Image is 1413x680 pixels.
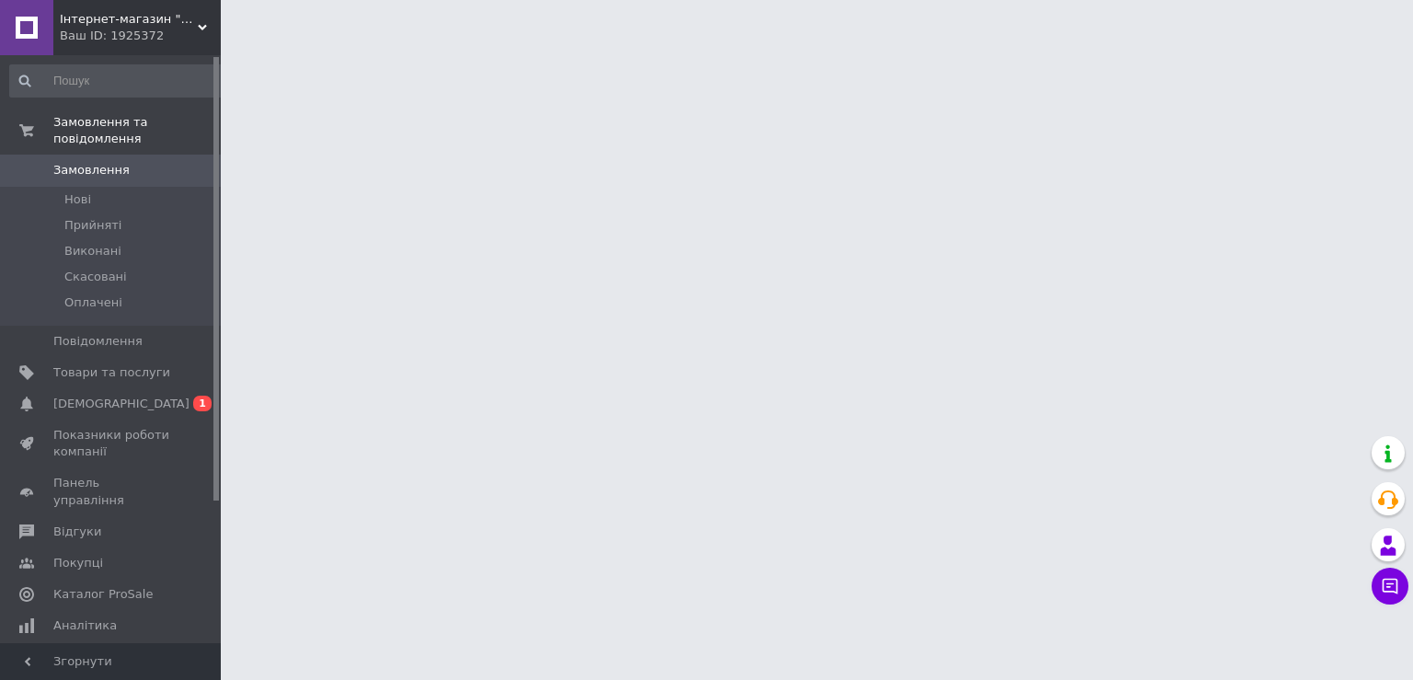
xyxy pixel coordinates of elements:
span: 1 [193,396,212,411]
span: Виконані [64,243,121,259]
span: Товари та послуги [53,364,170,381]
input: Пошук [9,64,227,98]
span: Покупці [53,555,103,571]
button: Чат з покупцем [1372,568,1408,605]
span: Оплачені [64,294,122,311]
span: Інтернет-магазин "Кофе-Чашка" м. Харків [60,11,198,28]
span: Замовлення та повідомлення [53,114,221,147]
span: Скасовані [64,269,127,285]
span: Показники роботи компанії [53,427,170,460]
span: Відгуки [53,524,101,540]
span: Прийняті [64,217,121,234]
span: Замовлення [53,162,130,179]
span: Каталог ProSale [53,586,153,603]
div: Ваш ID: 1925372 [60,28,221,44]
span: Аналітика [53,617,117,634]
span: Повідомлення [53,333,143,350]
span: Панель управління [53,475,170,508]
span: Нові [64,191,91,208]
span: [DEMOGRAPHIC_DATA] [53,396,190,412]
